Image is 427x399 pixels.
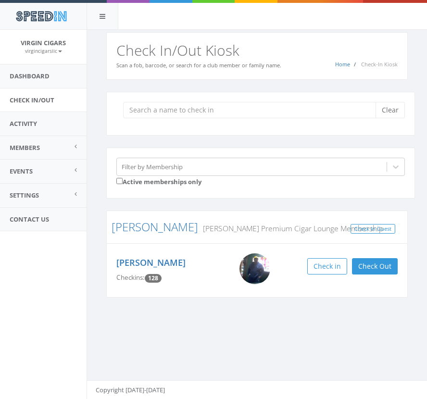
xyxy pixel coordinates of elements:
label: Active memberships only [116,176,201,187]
span: Checkins: [116,273,145,282]
span: Events [10,167,33,175]
input: Active memberships only [116,178,123,184]
button: Check Out [352,258,398,274]
span: Virgin Cigars [21,38,66,47]
small: virgincigarsllc [25,48,62,54]
a: virgincigarsllc [25,46,62,55]
a: Check In Guest [351,224,395,234]
span: Checkin count [145,274,162,283]
button: Clear [376,102,405,118]
span: Contact Us [10,215,49,224]
span: Settings [10,191,39,199]
img: David_Resse.png [239,253,270,284]
small: Scan a fob, barcode, or search for a club member or family name. [116,62,281,69]
h2: Check In/Out Kiosk [116,42,398,58]
input: Search a name to check in [123,102,383,118]
a: Home [335,61,350,68]
span: Members [10,143,40,152]
a: [PERSON_NAME] [112,219,198,235]
img: speedin_logo.png [11,7,71,25]
small: [PERSON_NAME] Premium Cigar Lounge Membership [198,223,383,234]
span: Check-In Kiosk [361,61,398,68]
a: [PERSON_NAME] [116,257,186,268]
button: Check in [307,258,347,274]
div: Filter by Membership [122,162,183,171]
